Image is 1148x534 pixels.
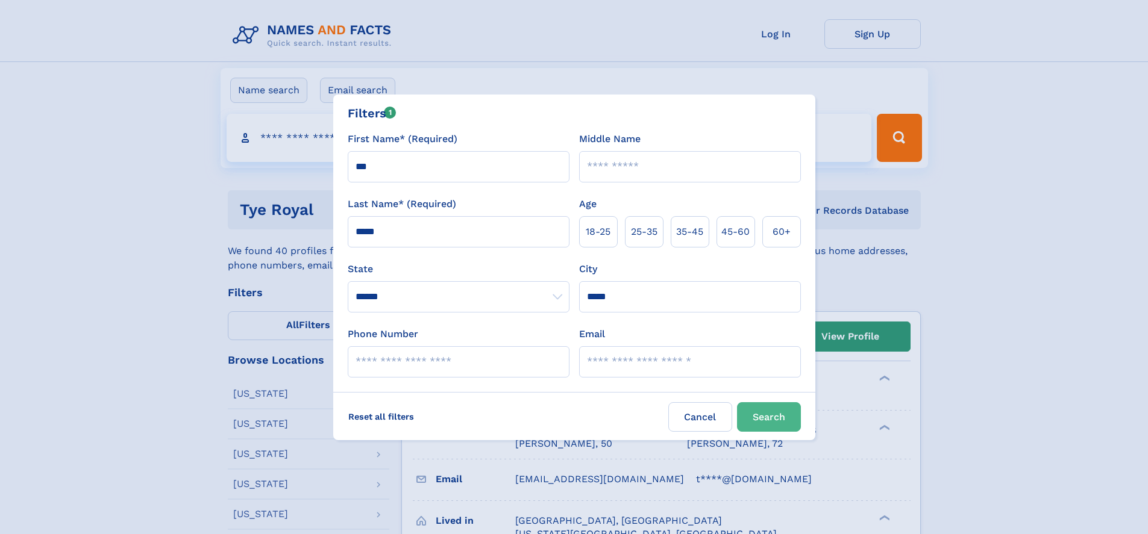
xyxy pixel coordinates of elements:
label: Last Name* (Required) [348,197,456,211]
span: 18‑25 [586,225,610,239]
div: Filters [348,104,397,122]
span: 35‑45 [676,225,703,239]
label: Middle Name [579,132,641,146]
span: 45‑60 [721,225,750,239]
label: First Name* (Required) [348,132,457,146]
label: City [579,262,597,276]
span: 60+ [773,225,791,239]
label: Cancel [668,402,732,432]
label: Phone Number [348,327,418,341]
label: Email [579,327,605,341]
button: Search [737,402,801,432]
label: Reset all filters [340,402,422,431]
span: 25‑35 [631,225,657,239]
label: State [348,262,569,276]
label: Age [579,197,597,211]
